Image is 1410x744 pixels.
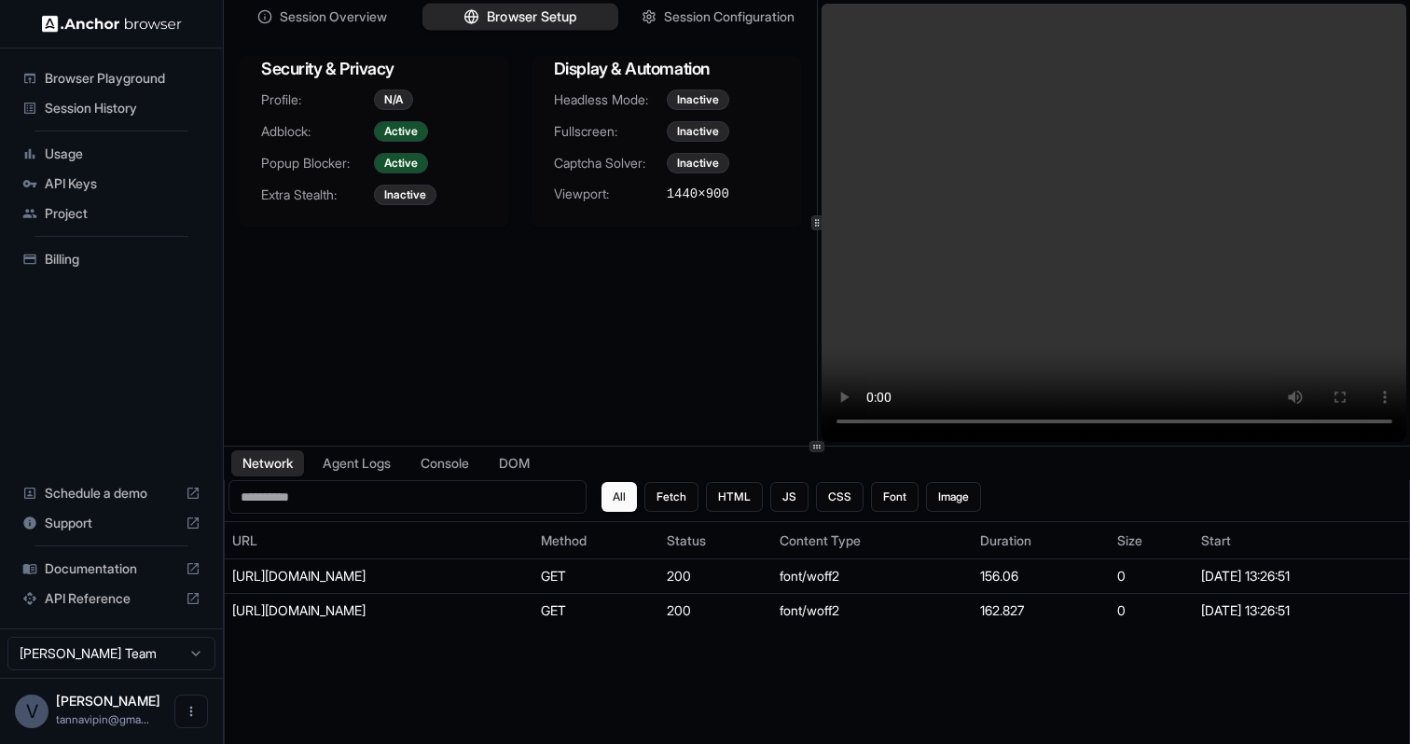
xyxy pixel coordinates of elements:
[374,185,436,205] div: Inactive
[780,531,964,550] div: Content Type
[280,7,387,26] span: Session Overview
[487,7,577,27] span: Browser Setup
[667,121,729,142] div: Inactive
[664,7,795,26] span: Session Configuration
[554,154,667,172] span: Captcha Solver:
[667,531,765,550] div: Status
[533,594,659,628] td: GET
[1110,559,1194,594] td: 0
[232,601,512,620] div: https://fonts.gstatic.com/s/opensans/v35/memvYaGs126MiZpBA-UvWbX2vVnXBbObj2OVTS-muw.woff2
[659,594,772,628] td: 200
[15,695,48,728] div: V
[261,122,374,141] span: Adblock:
[232,531,526,550] div: URL
[926,482,981,512] button: Image
[1110,594,1194,628] td: 0
[980,531,1103,550] div: Duration
[56,693,160,709] span: Vipin Tanna
[772,594,972,628] td: font/woff2
[45,69,200,88] span: Browser Playground
[770,482,809,512] button: JS
[644,482,698,512] button: Fetch
[667,185,729,203] span: 1440 × 900
[374,153,428,173] div: Active
[261,186,374,204] span: Extra Stealth:
[15,478,208,508] div: Schedule a demo
[554,185,667,203] span: Viewport:
[15,93,208,123] div: Session History
[1117,531,1186,550] div: Size
[554,122,667,141] span: Fullscreen:
[816,482,864,512] button: CSS
[231,450,304,476] button: Network
[15,139,208,169] div: Usage
[45,204,200,223] span: Project
[667,153,729,173] div: Inactive
[45,250,200,269] span: Billing
[261,154,374,172] span: Popup Blocker:
[409,450,480,476] button: Console
[15,244,208,274] div: Billing
[45,484,178,503] span: Schedule a demo
[15,508,208,538] div: Support
[45,589,178,608] span: API Reference
[554,56,780,82] h3: Display & Automation
[45,145,200,163] span: Usage
[311,450,402,476] button: Agent Logs
[15,584,208,613] div: API Reference
[45,559,178,578] span: Documentation
[45,99,200,117] span: Session History
[659,559,772,594] td: 200
[15,199,208,228] div: Project
[261,90,374,109] span: Profile:
[15,554,208,584] div: Documentation
[1201,531,1402,550] div: Start
[56,712,149,726] span: tannavipin@gmail.com
[973,559,1111,594] td: 156.06
[601,482,637,512] button: All
[871,482,919,512] button: Font
[174,695,208,728] button: Open menu
[15,63,208,93] div: Browser Playground
[488,450,541,476] button: DOM
[533,559,659,594] td: GET
[772,559,972,594] td: font/woff2
[973,594,1111,628] td: 162.827
[1194,594,1409,628] td: [DATE] 13:26:51
[374,90,413,110] div: N/A
[45,174,200,193] span: API Keys
[374,121,428,142] div: Active
[232,567,512,586] div: https://fonts.gstatic.com/s/roboto/v30/KFOmCnqEu92Fr1Mu4mxK.woff2
[15,169,208,199] div: API Keys
[42,15,182,33] img: Anchor Logo
[1194,559,1409,594] td: [DATE] 13:26:51
[667,90,729,110] div: Inactive
[554,90,667,109] span: Headless Mode:
[45,514,178,532] span: Support
[706,482,763,512] button: HTML
[541,531,652,550] div: Method
[261,56,487,82] h3: Security & Privacy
